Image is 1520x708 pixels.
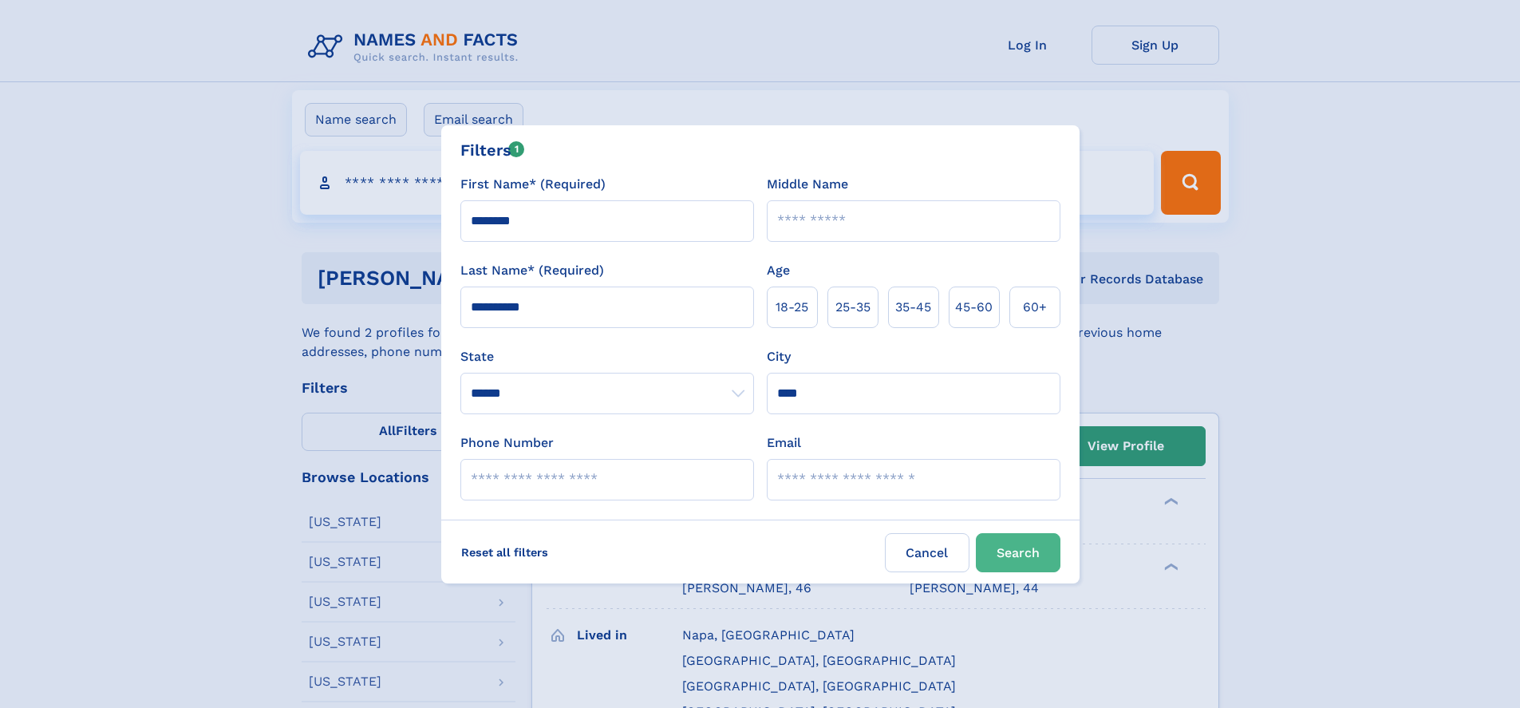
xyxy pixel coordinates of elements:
span: 35‑45 [895,298,931,317]
label: City [767,347,791,366]
label: First Name* (Required) [460,175,606,194]
label: Age [767,261,790,280]
span: 18‑25 [776,298,808,317]
label: Cancel [885,533,969,572]
span: 45‑60 [955,298,993,317]
label: Phone Number [460,433,554,453]
span: 60+ [1023,298,1047,317]
button: Search [976,533,1060,572]
label: State [460,347,754,366]
div: Filters [460,138,525,162]
label: Last Name* (Required) [460,261,604,280]
label: Email [767,433,801,453]
span: 25‑35 [835,298,871,317]
label: Reset all filters [451,533,559,572]
label: Middle Name [767,175,848,194]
